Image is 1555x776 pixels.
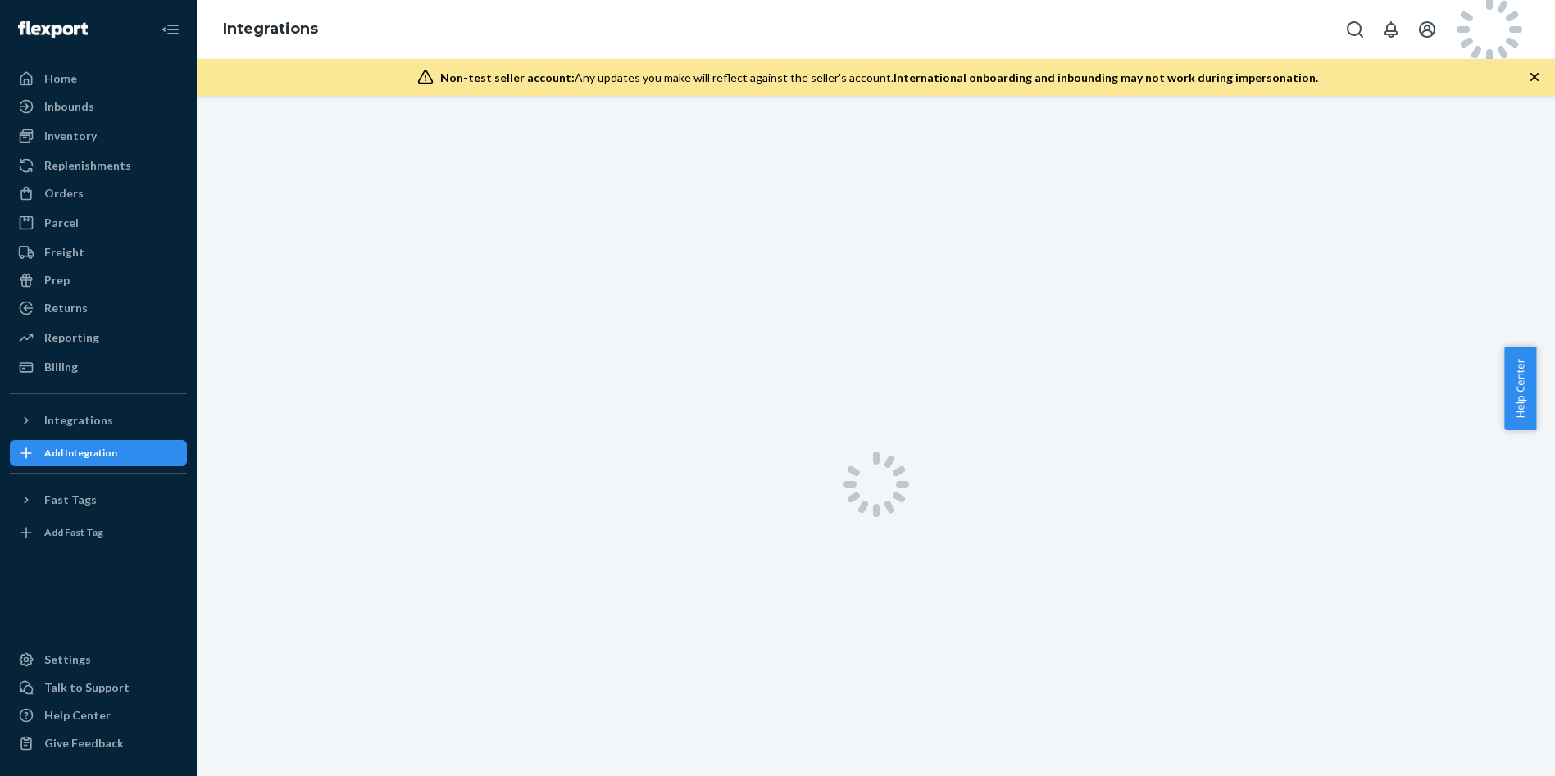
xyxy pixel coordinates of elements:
div: Add Integration [44,446,117,460]
a: Inventory [10,123,187,149]
a: Billing [10,354,187,380]
div: Give Feedback [44,735,124,751]
ol: breadcrumbs [210,6,331,53]
div: Prep [44,272,70,288]
a: Settings [10,647,187,673]
a: Help Center [10,702,187,728]
span: International onboarding and inbounding may not work during impersonation. [893,70,1318,84]
div: Parcel [44,215,79,231]
a: Reporting [10,324,187,351]
a: Prep [10,267,187,293]
div: Freight [44,244,84,261]
button: Open account menu [1411,13,1444,46]
a: Parcel [10,210,187,236]
div: Add Fast Tag [44,525,103,539]
div: Reporting [44,329,99,346]
a: Add Integration [10,440,187,466]
button: Integrations [10,407,187,433]
a: Inbounds [10,93,187,120]
button: Open Search Box [1339,13,1371,46]
div: Settings [44,651,91,668]
div: Returns [44,300,88,316]
a: Integrations [223,20,318,38]
a: Replenishments [10,152,187,179]
div: Integrations [44,412,113,429]
button: Help Center [1504,347,1536,430]
a: Orders [10,180,187,206]
a: Freight [10,239,187,265]
a: Returns [10,295,187,321]
div: Billing [44,359,78,375]
div: Inventory [44,128,97,144]
span: Non-test seller account: [440,70,575,84]
div: Replenishments [44,157,131,174]
div: Inbounds [44,98,94,115]
button: Open notifications [1375,13,1407,46]
button: Fast Tags [10,487,187,513]
button: Give Feedback [10,730,187,756]
a: Add Fast Tag [10,520,187,546]
div: Any updates you make will reflect against the seller's account. [440,70,1318,86]
div: Help Center [44,707,111,724]
img: Flexport logo [18,21,88,38]
button: Talk to Support [10,674,187,701]
div: Talk to Support [44,679,130,696]
button: Close Navigation [154,13,187,46]
div: Orders [44,185,84,202]
a: Home [10,66,187,92]
div: Home [44,70,77,87]
div: Fast Tags [44,492,97,508]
